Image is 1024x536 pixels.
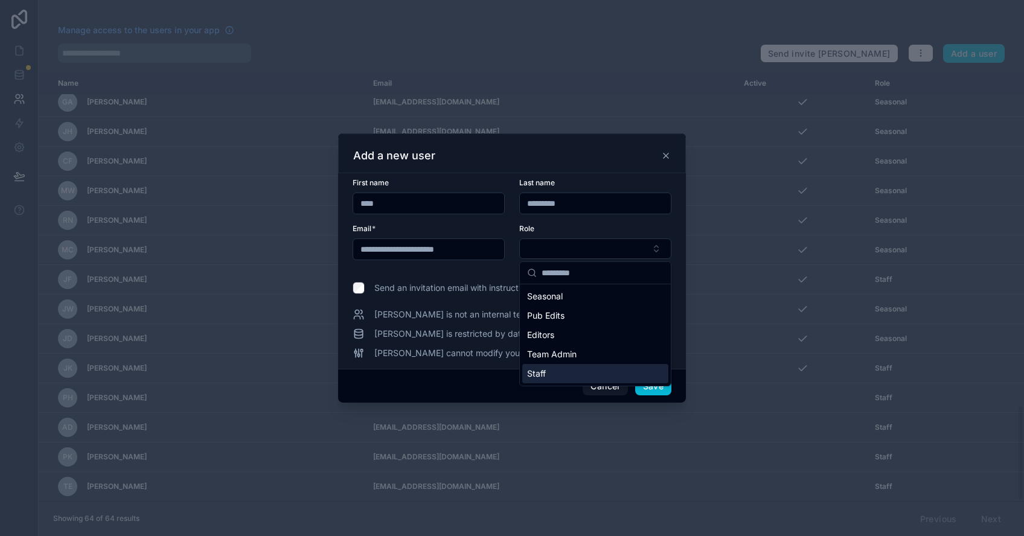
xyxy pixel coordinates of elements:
[527,310,565,322] span: Pub Edits
[353,178,389,187] span: First name
[374,347,541,359] span: [PERSON_NAME] cannot modify your app
[353,148,435,163] h3: Add a new user
[520,284,671,386] div: Suggestions
[527,290,563,302] span: Seasonal
[353,224,371,233] span: Email
[353,282,365,294] input: Send an invitation email with instructions to log in
[519,178,555,187] span: Last name
[527,348,577,360] span: Team Admin
[519,224,534,233] span: Role
[374,282,568,294] span: Send an invitation email with instructions to log in
[374,328,575,340] span: [PERSON_NAME] is restricted by data permissions
[374,308,568,321] span: [PERSON_NAME] is not an internal team member
[519,238,671,259] button: Select Button
[527,368,546,380] span: Staff
[527,329,554,341] span: Editors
